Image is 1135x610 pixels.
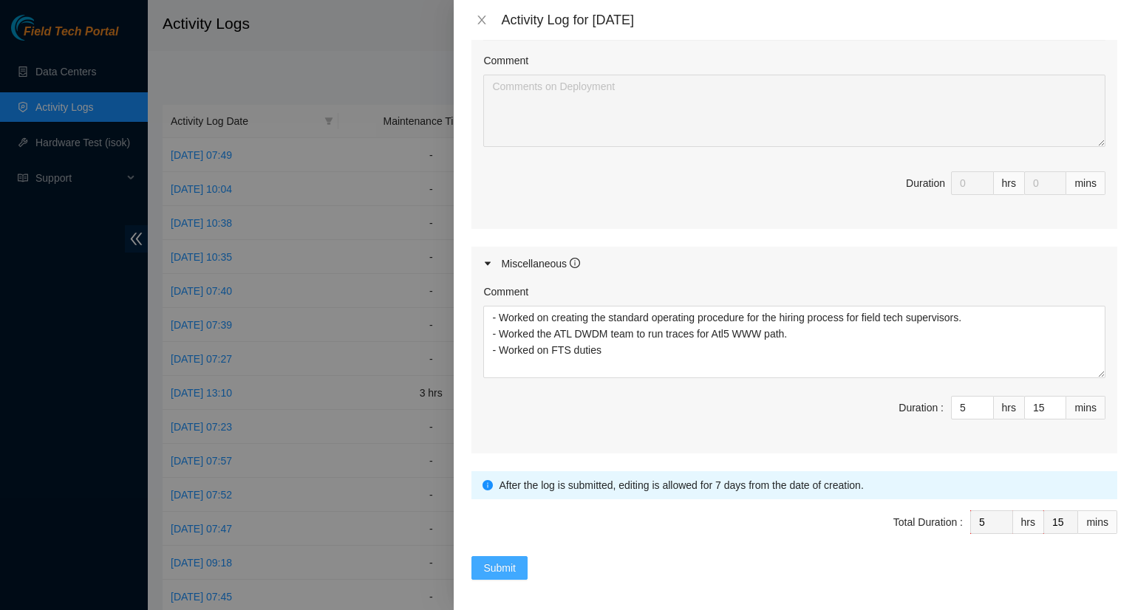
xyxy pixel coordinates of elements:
[483,480,493,490] span: info-circle
[501,12,1117,28] div: Activity Log for [DATE]
[1013,510,1044,534] div: hrs
[893,514,963,530] div: Total Duration :
[471,556,528,580] button: Submit
[476,14,488,26] span: close
[570,258,580,268] span: info-circle
[1066,396,1105,419] div: mins
[501,256,580,272] div: Miscellaneous
[1066,171,1105,195] div: mins
[483,560,516,576] span: Submit
[483,52,528,69] label: Comment
[994,171,1025,195] div: hrs
[994,396,1025,419] div: hrs
[1078,510,1117,534] div: mins
[899,400,944,416] div: Duration :
[483,259,492,268] span: caret-right
[499,477,1106,493] div: After the log is submitted, editing is allowed for 7 days from the date of creation.
[483,284,528,300] label: Comment
[483,306,1105,378] textarea: Comment
[906,175,945,191] div: Duration
[471,247,1117,281] div: Miscellaneous info-circle
[471,13,492,27] button: Close
[483,75,1105,147] textarea: Comment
